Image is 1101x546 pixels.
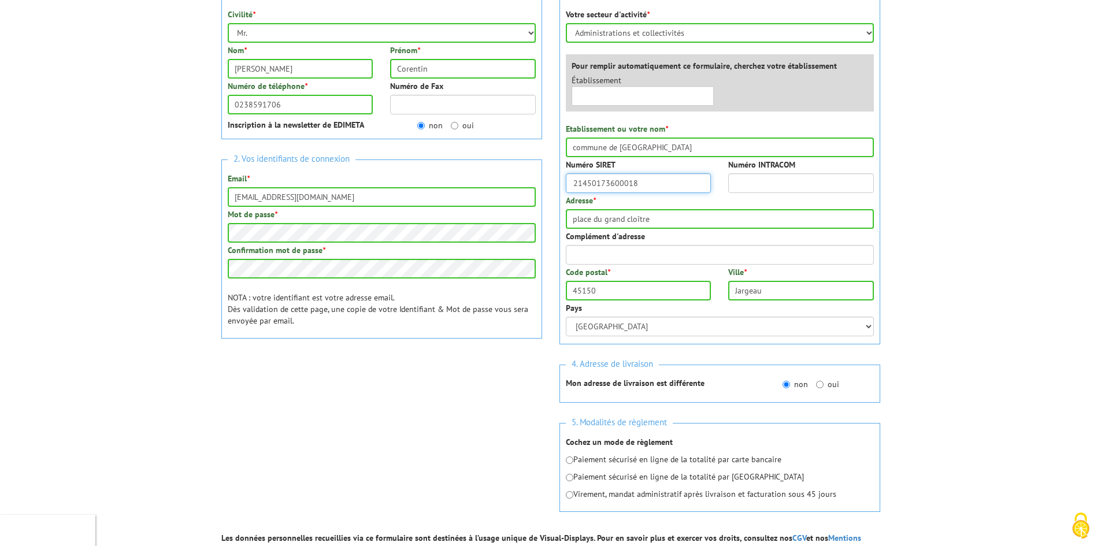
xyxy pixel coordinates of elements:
[228,244,325,256] label: Confirmation mot de passe
[566,378,705,388] strong: Mon adresse de livraison est différente
[228,209,277,220] label: Mot de passe
[566,415,673,430] span: 5. Modalités de règlement
[228,120,364,130] strong: Inscription à la newsletter de EDIMETA
[228,80,307,92] label: Numéro de téléphone
[563,75,723,106] div: Établissement
[566,266,610,278] label: Code postal
[566,302,582,314] label: Pays
[566,159,616,170] label: Numéro SIRET
[783,381,790,388] input: non
[566,488,874,500] p: Virement, mandat administratif après livraison et facturation sous 45 jours
[566,437,673,447] strong: Cochez un mode de règlement
[566,9,650,20] label: Votre secteur d'activité
[566,195,596,206] label: Adresse
[783,378,808,390] label: non
[566,356,659,372] span: 4. Adresse de livraison
[417,120,443,131] label: non
[390,80,443,92] label: Numéro de Fax
[451,120,474,131] label: oui
[816,381,824,388] input: oui
[566,231,645,242] label: Complément d'adresse
[228,151,355,167] span: 2. Vos identifiants de connexion
[566,123,668,135] label: Etablissement ou votre nom
[451,122,458,129] input: oui
[1066,511,1095,540] img: Cookies (fenêtre modale)
[728,159,795,170] label: Numéro INTRACOM
[228,292,536,326] p: NOTA : votre identifiant est votre adresse email. Dès validation de cette page, une copie de votr...
[566,471,874,482] p: Paiement sécurisé en ligne de la totalité par [GEOGRAPHIC_DATA]
[728,266,747,278] label: Ville
[792,533,806,543] a: CGV
[566,454,874,465] p: Paiement sécurisé en ligne de la totalité par carte bancaire
[816,378,839,390] label: oui
[228,9,255,20] label: Civilité
[572,60,837,72] label: Pour remplir automatiquement ce formulaire, cherchez votre établissement
[1061,507,1101,546] button: Cookies (fenêtre modale)
[228,44,247,56] label: Nom
[417,122,425,129] input: non
[390,44,420,56] label: Prénom
[228,173,250,184] label: Email
[221,359,397,404] iframe: reCAPTCHA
